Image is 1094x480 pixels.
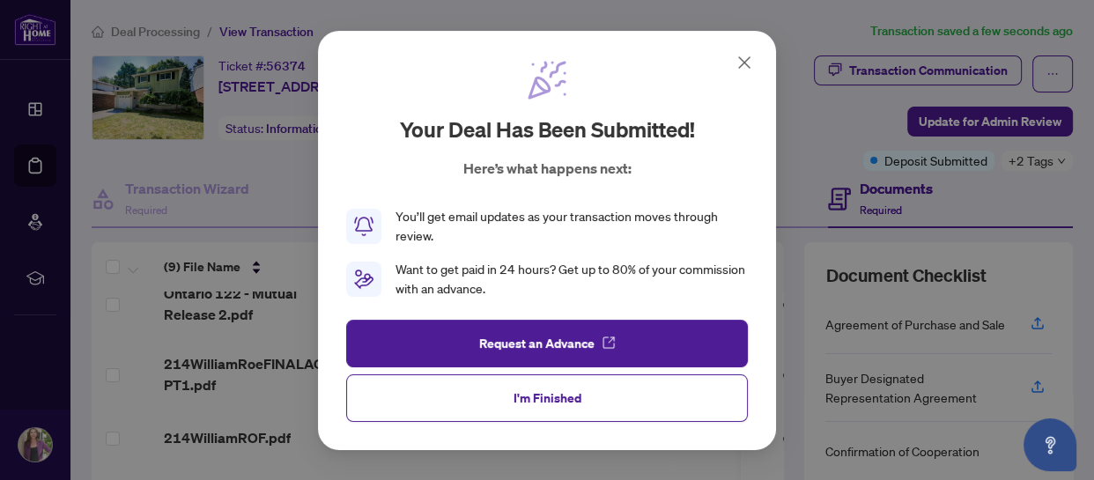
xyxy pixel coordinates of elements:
[400,115,695,144] h2: Your deal has been submitted!
[1024,418,1076,471] button: Open asap
[514,383,581,411] span: I'm Finished
[463,158,632,179] p: Here’s what happens next:
[395,260,748,299] div: Want to get paid in 24 hours? Get up to 80% of your commission with an advance.
[346,319,748,366] button: Request an Advance
[346,373,748,421] button: I'm Finished
[395,207,748,246] div: You’ll get email updates as your transaction moves through review.
[479,329,595,357] span: Request an Advance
